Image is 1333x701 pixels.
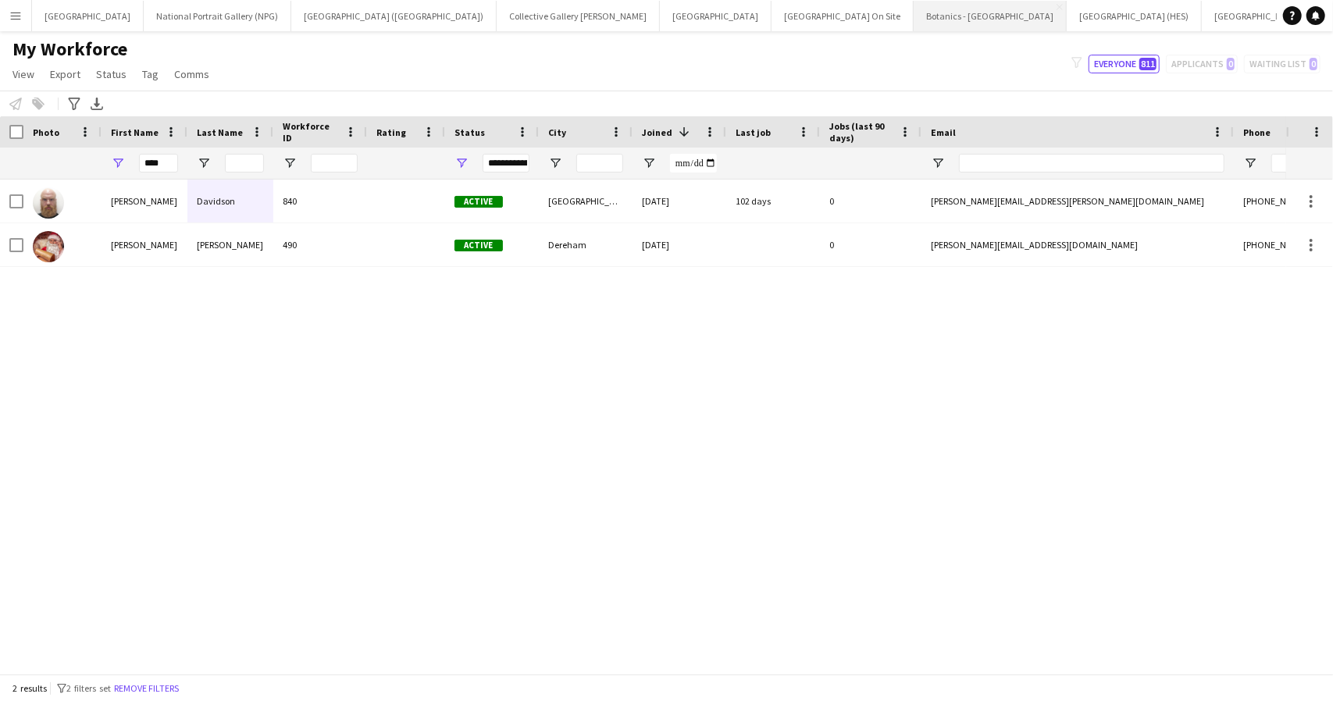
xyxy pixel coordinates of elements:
button: Open Filter Menu [642,156,656,170]
span: Export [50,67,80,81]
img: Gregor Davidson [33,187,64,219]
span: Workforce ID [283,120,339,144]
div: [PERSON_NAME][EMAIL_ADDRESS][DOMAIN_NAME] [921,223,1234,266]
span: Active [454,196,503,208]
button: Open Filter Menu [197,156,211,170]
div: [GEOGRAPHIC_DATA] [539,180,633,222]
a: Tag [136,64,165,84]
div: 102 days [726,180,820,222]
div: 0 [820,180,921,222]
span: Active [454,240,503,251]
span: City [548,126,566,138]
span: Photo [33,126,59,138]
span: Status [96,67,127,81]
button: Botanics - [GEOGRAPHIC_DATA] [914,1,1067,31]
span: Joined [642,126,672,138]
span: 811 [1139,58,1157,70]
span: Jobs (last 90 days) [829,120,893,144]
span: Comms [174,67,209,81]
button: Open Filter Menu [548,156,562,170]
span: Tag [142,67,159,81]
button: [GEOGRAPHIC_DATA] [660,1,772,31]
button: Remove filters [111,680,182,697]
div: [PERSON_NAME] [102,180,187,222]
span: Status [454,126,485,138]
button: Open Filter Menu [111,156,125,170]
button: [GEOGRAPHIC_DATA] ([GEOGRAPHIC_DATA]) [291,1,497,31]
button: Open Filter Menu [283,156,297,170]
div: [PERSON_NAME][EMAIL_ADDRESS][PERSON_NAME][DOMAIN_NAME] [921,180,1234,222]
button: Open Filter Menu [931,156,945,170]
button: [GEOGRAPHIC_DATA] (HES) [1067,1,1202,31]
button: Open Filter Menu [454,156,469,170]
span: Last Name [197,126,243,138]
div: [DATE] [633,180,726,222]
app-action-btn: Advanced filters [65,94,84,113]
span: Rating [376,126,406,138]
button: Collective Gallery [PERSON_NAME] [497,1,660,31]
button: Everyone811 [1089,55,1160,73]
span: View [12,67,34,81]
div: Davidson [187,180,273,222]
input: City Filter Input [576,154,623,173]
a: Status [90,64,133,84]
button: [GEOGRAPHIC_DATA] On Site [772,1,914,31]
input: Joined Filter Input [670,154,717,173]
div: [PERSON_NAME] [102,223,187,266]
div: [PERSON_NAME] [187,223,273,266]
input: Workforce ID Filter Input [311,154,358,173]
a: View [6,64,41,84]
span: Last job [736,126,771,138]
span: My Workforce [12,37,127,61]
div: Dereham [539,223,633,266]
a: Export [44,64,87,84]
div: 0 [820,223,921,266]
span: Phone [1243,126,1271,138]
img: Greg Powles [33,231,64,262]
button: Open Filter Menu [1243,156,1257,170]
button: [GEOGRAPHIC_DATA] [32,1,144,31]
div: 840 [273,180,367,222]
div: [DATE] [633,223,726,266]
input: Email Filter Input [959,154,1224,173]
span: First Name [111,126,159,138]
input: Last Name Filter Input [225,154,264,173]
input: First Name Filter Input [139,154,178,173]
span: Email [931,126,956,138]
span: 2 filters set [66,682,111,694]
button: National Portrait Gallery (NPG) [144,1,291,31]
app-action-btn: Export XLSX [87,94,106,113]
a: Comms [168,64,216,84]
div: 490 [273,223,367,266]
